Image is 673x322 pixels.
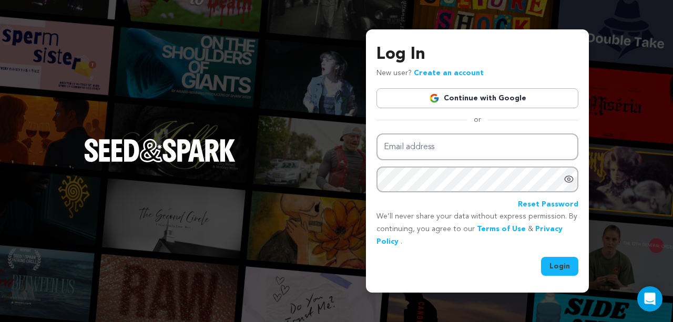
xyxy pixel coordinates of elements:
[84,139,236,183] a: Seed&Spark Homepage
[414,69,484,77] a: Create an account
[467,115,487,125] span: or
[376,225,563,245] a: Privacy Policy
[84,139,236,162] img: Seed&Spark Logo
[376,133,578,160] input: Email address
[376,88,578,108] a: Continue with Google
[637,286,662,311] div: Open Intercom Messenger
[376,42,578,67] h3: Log In
[518,199,578,211] a: Reset Password
[564,174,574,184] a: Show password as plain text. Warning: this will display your password on the screen.
[541,257,578,276] button: Login
[376,211,578,248] p: We’ll never share your data without express permission. By continuing, you agree to our & .
[477,225,526,233] a: Terms of Use
[376,67,484,80] p: New user?
[429,93,440,103] img: Google logo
